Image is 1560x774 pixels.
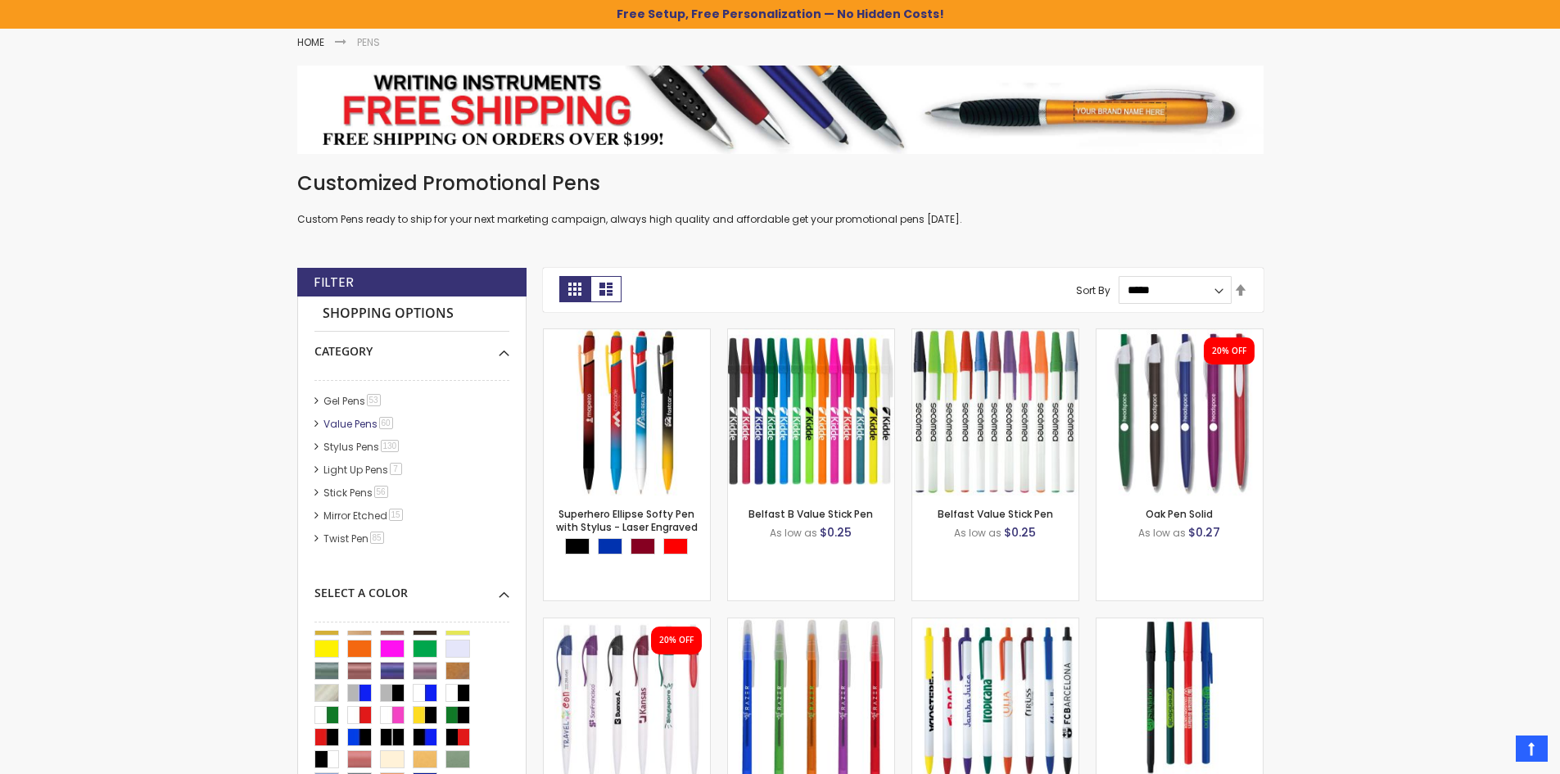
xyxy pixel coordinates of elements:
[820,524,852,541] span: $0.25
[319,440,405,454] a: Stylus Pens130
[1076,283,1110,296] label: Sort By
[1146,507,1213,521] a: Oak Pen Solid
[370,532,384,544] span: 85
[728,618,894,631] a: Belfast Translucent Value Stick Pen
[556,507,698,534] a: Superhero Ellipse Softy Pen with Stylus - Laser Engraved
[912,618,1078,631] a: Contender Pen
[381,440,400,452] span: 130
[367,394,381,406] span: 53
[1188,524,1220,541] span: $0.27
[748,507,873,521] a: Belfast B Value Stick Pen
[319,417,399,431] a: Value Pens60
[544,328,710,342] a: Superhero Ellipse Softy Pen with Stylus - Laser Engraved
[544,329,710,496] img: Superhero Ellipse Softy Pen with Stylus - Laser Engraved
[319,486,394,500] a: Stick Pens56
[374,486,388,498] span: 56
[559,276,590,302] strong: Grid
[1097,328,1263,342] a: Oak Pen Solid
[1516,736,1548,762] a: Top
[544,618,710,631] a: Oak Pen
[565,538,590,554] div: Black
[314,332,509,360] div: Category
[954,526,1002,540] span: As low as
[297,35,324,49] a: Home
[659,635,694,646] div: 20% OFF
[598,538,622,554] div: Blue
[1138,526,1186,540] span: As low as
[390,463,402,475] span: 7
[314,296,509,332] strong: Shopping Options
[663,538,688,554] div: Red
[1097,329,1263,496] img: Oak Pen Solid
[297,66,1264,154] img: Pens
[314,573,509,601] div: Select A Color
[319,463,408,477] a: Light Up Pens7
[297,170,1264,197] h1: Customized Promotional Pens
[1212,346,1246,357] div: 20% OFF
[379,417,393,429] span: 60
[1004,524,1036,541] span: $0.25
[297,170,1264,227] div: Custom Pens ready to ship for your next marketing campaign, always high quality and affordable ge...
[319,532,390,545] a: Twist Pen85
[357,35,380,49] strong: Pens
[319,509,409,523] a: Mirror Etched15
[389,509,403,521] span: 15
[314,274,354,292] strong: Filter
[728,328,894,342] a: Belfast B Value Stick Pen
[938,507,1053,521] a: Belfast Value Stick Pen
[319,394,387,408] a: Gel Pens53
[770,526,817,540] span: As low as
[631,538,655,554] div: Burgundy
[1097,618,1263,631] a: Corporate Promo Stick Pen
[912,329,1078,496] img: Belfast Value Stick Pen
[728,329,894,496] img: Belfast B Value Stick Pen
[912,328,1078,342] a: Belfast Value Stick Pen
